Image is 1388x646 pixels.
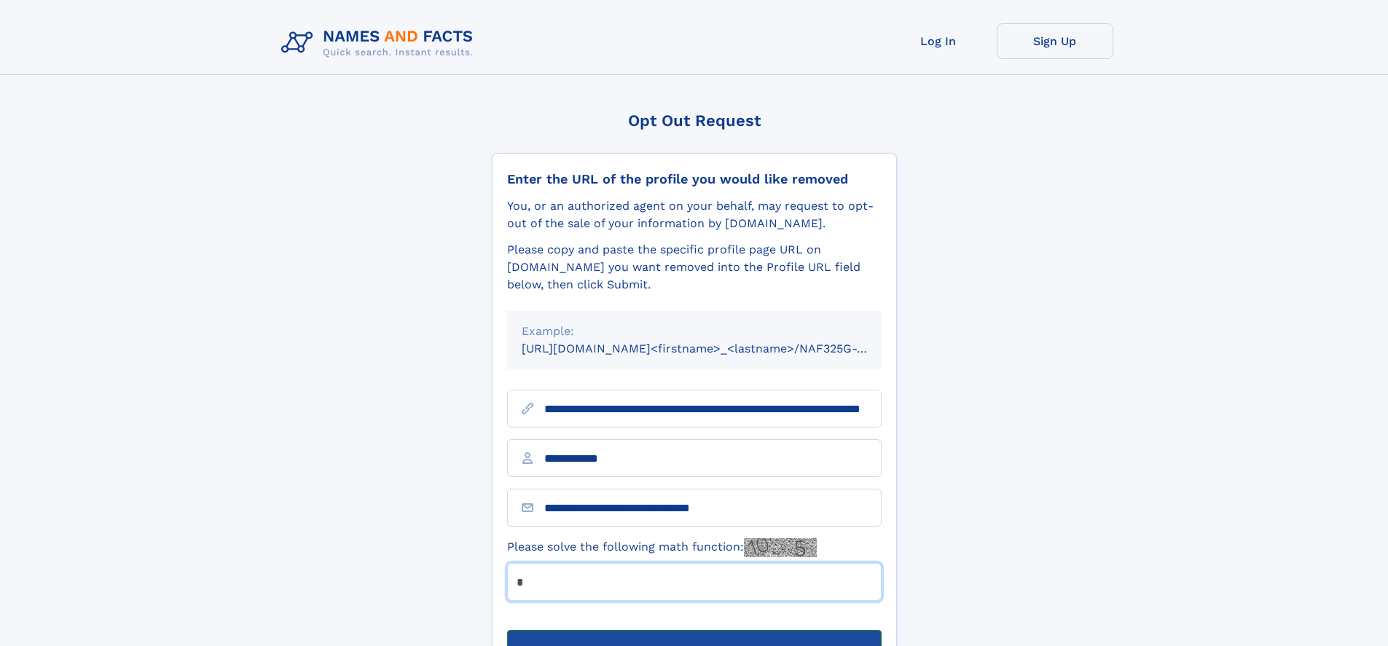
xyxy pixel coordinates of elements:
[507,171,882,187] div: Enter the URL of the profile you would like removed
[997,23,1113,59] a: Sign Up
[492,111,897,130] div: Opt Out Request
[507,241,882,294] div: Please copy and paste the specific profile page URL on [DOMAIN_NAME] you want removed into the Pr...
[522,323,867,340] div: Example:
[522,342,909,355] small: [URL][DOMAIN_NAME]<firstname>_<lastname>/NAF325G-xxxxxxxx
[275,23,485,63] img: Logo Names and Facts
[507,538,817,557] label: Please solve the following math function:
[880,23,997,59] a: Log In
[507,197,882,232] div: You, or an authorized agent on your behalf, may request to opt-out of the sale of your informatio...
